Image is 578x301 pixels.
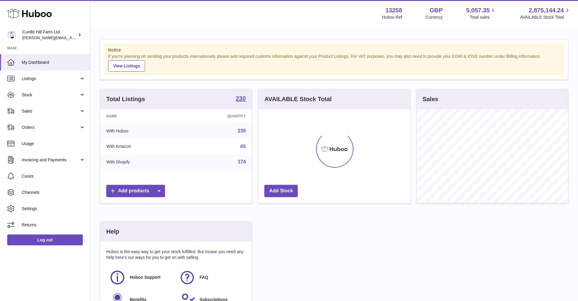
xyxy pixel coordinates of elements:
img: charlotte@diddlysquatfarmshop.com [7,30,16,39]
span: Returns [22,222,85,228]
span: [PERSON_NAME][EMAIL_ADDRESS][DOMAIN_NAME] [22,35,121,40]
a: FAQ [179,269,243,286]
p: Huboo is the easy way to get your stock fulfilled. But incase you need any help here's our ways f... [106,249,246,260]
h3: Total Listings [106,95,145,103]
a: 5,057.35 Total sales [466,6,497,20]
span: 2,875,144.24 [529,6,564,14]
span: FAQ [200,275,208,280]
h3: Sales [423,95,438,103]
h3: Help [106,228,119,236]
th: Name [100,109,183,123]
span: AVAILABLE Stock Total [520,14,571,20]
span: Sales [22,108,79,114]
span: Listings [22,76,79,82]
a: Add products [106,185,165,197]
div: If you're planning on sending your products internationally please add required customs informati... [108,54,560,72]
span: Channels [22,190,85,195]
span: Usage [22,141,85,147]
a: 65 [241,144,246,149]
strong: 230 [236,95,246,101]
a: 2,875,144.24 AVAILABLE Stock Total [520,6,571,20]
a: Log out [7,234,83,245]
td: With Huboo [100,123,183,139]
div: Currency [426,14,443,20]
strong: 13258 [385,6,402,14]
span: Stock [22,92,79,98]
span: Total sales [470,14,496,20]
a: View Listings [108,60,145,72]
strong: Notice [108,47,560,53]
span: Invoicing and Payments [22,157,79,163]
a: 230 [238,128,246,133]
h3: AVAILABLE Stock Total [264,95,331,103]
td: With Shopify [100,154,183,170]
span: Cases [22,173,85,179]
a: 174 [238,159,246,164]
div: Curdle Hill Farm Ltd [22,29,76,41]
strong: GBP [430,6,443,14]
a: Add Stock [264,185,298,197]
span: Settings [22,206,85,212]
div: Huboo Ref [382,14,402,20]
span: 5,057.35 [466,6,490,14]
a: 230 [236,95,246,103]
a: Huboo Support [109,269,173,286]
span: Orders [22,125,79,130]
span: My Dashboard [22,60,85,65]
span: Huboo Support [130,275,160,280]
td: With Amazon [100,139,183,154]
th: Quantity [183,109,252,123]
